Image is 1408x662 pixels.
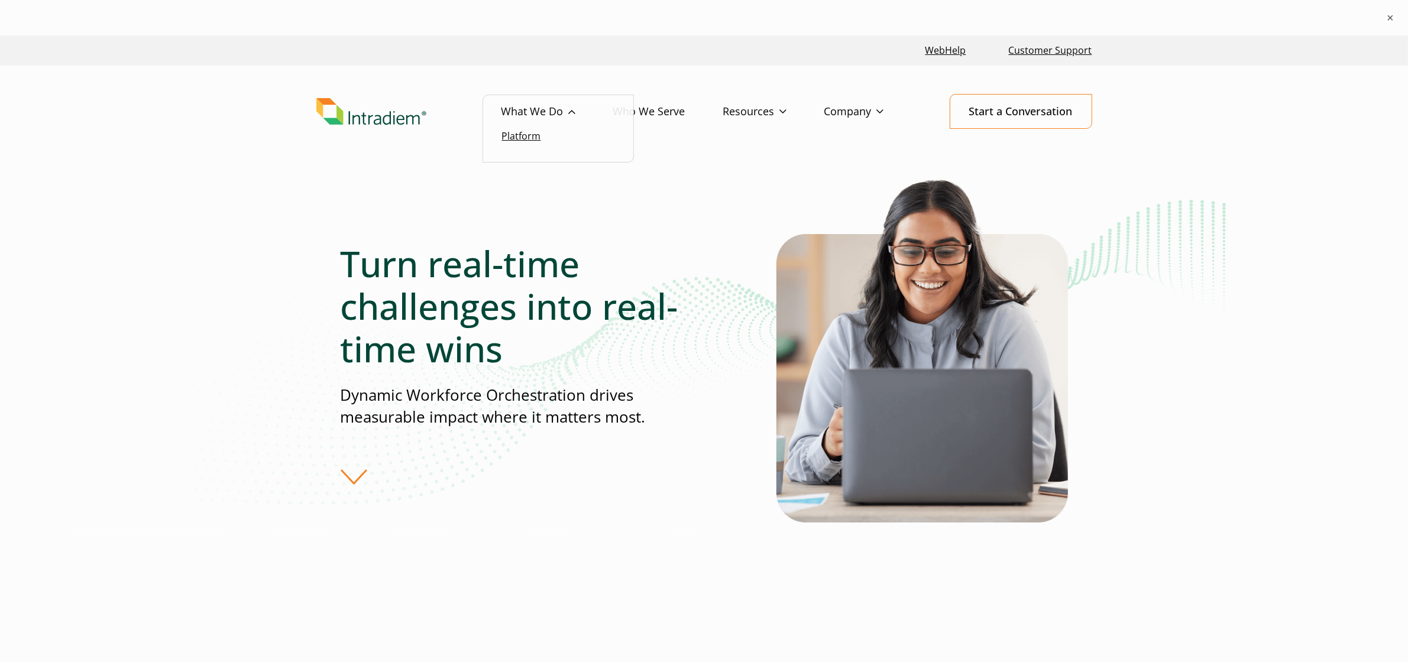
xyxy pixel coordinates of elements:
[341,242,704,370] h1: Turn real-time challenges into real-time wins
[502,129,541,142] a: Platform
[501,95,613,129] a: What We Do
[1384,12,1396,24] button: ×
[824,95,921,129] a: Company
[776,176,1068,523] img: Solutions for Contact Center Teams
[723,95,824,129] a: Resources
[613,95,723,129] a: Who We Serve
[341,384,704,429] p: Dynamic Workforce Orchestration drives measurable impact where it matters most.
[1004,38,1097,63] a: Customer Support
[950,94,1092,129] a: Start a Conversation
[316,98,426,125] img: Intradiem
[316,98,501,125] a: Link to homepage of Intradiem
[921,38,971,63] a: Link opens in a new window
